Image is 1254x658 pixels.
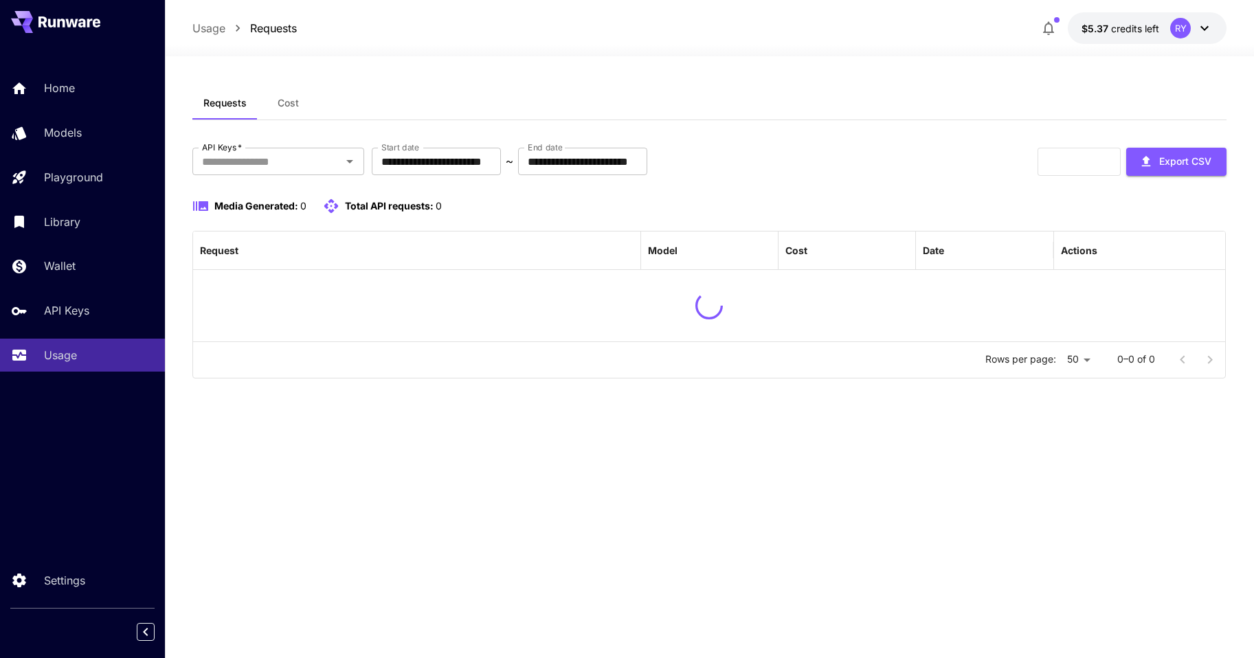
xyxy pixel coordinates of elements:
span: $5.37 [1082,23,1111,34]
div: 50 [1062,350,1095,370]
span: credits left [1111,23,1159,34]
div: Collapse sidebar [147,620,165,644]
p: Rows per page: [985,352,1056,366]
span: Total API requests: [345,200,434,212]
a: Usage [192,20,225,36]
div: Date [923,245,944,256]
div: Request [200,245,238,256]
div: Actions [1061,245,1097,256]
button: Open [340,152,359,171]
span: 0 [300,200,306,212]
a: Requests [250,20,297,36]
label: Start date [381,141,419,153]
p: Models [44,124,82,141]
p: 0–0 of 0 [1117,352,1155,366]
span: Media Generated: [214,200,298,212]
span: 0 [436,200,442,212]
div: Model [648,245,678,256]
span: Cost [278,97,299,109]
p: Wallet [44,258,76,274]
p: Usage [44,347,77,363]
div: $5.37366 [1082,21,1159,36]
p: Playground [44,169,103,185]
p: ~ [506,153,513,170]
p: Library [44,214,80,230]
p: Settings [44,572,85,589]
label: End date [528,141,562,153]
p: API Keys [44,302,89,319]
button: Collapse sidebar [137,623,155,641]
span: Requests [203,97,247,109]
p: Home [44,80,75,96]
button: $5.37366RY [1068,12,1227,44]
div: Cost [785,245,807,256]
button: Export CSV [1126,148,1227,176]
div: RY [1170,18,1191,38]
label: API Keys [202,141,242,153]
nav: breadcrumb [192,20,297,36]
